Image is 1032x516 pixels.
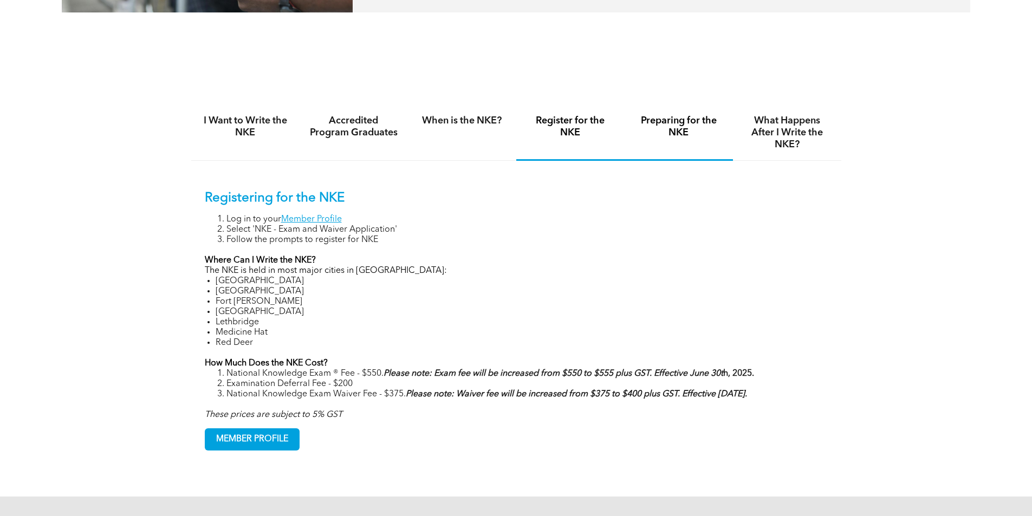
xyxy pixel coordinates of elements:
li: Fort [PERSON_NAME] [216,297,828,307]
strong: Please note: Waiver fee will be increased from $375 to $400 plus GST. Effective [DATE]. [406,390,747,399]
strong: Where Can I Write the NKE? [205,256,316,265]
strong: h, 2025. [384,369,754,378]
a: MEMBER PROFILE [205,428,300,450]
li: National Knowledge Exam Waiver Fee - $375. [226,389,828,400]
h4: Accredited Program Graduates [309,115,398,139]
li: Medicine Hat [216,328,828,338]
li: National Knowledge Exam ® Fee - $550. [226,369,828,379]
li: Lethbridge [216,317,828,328]
li: Follow the prompts to register for NKE [226,235,828,245]
a: Member Profile [281,215,342,224]
li: Examination Deferral Fee - $200 [226,379,828,389]
h4: Register for the NKE [526,115,615,139]
li: [GEOGRAPHIC_DATA] [216,307,828,317]
p: The NKE is held in most major cities in [GEOGRAPHIC_DATA]: [205,266,828,276]
strong: How Much Does the NKE Cost? [205,359,328,368]
li: Red Deer [216,338,828,348]
em: These prices are subject to 5% GST [205,410,342,419]
li: Log in to your [226,214,828,225]
li: [GEOGRAPHIC_DATA] [216,276,828,286]
h4: I Want to Write the NKE [201,115,290,139]
span: MEMBER PROFILE [205,429,299,450]
p: Registering for the NKE [205,191,828,206]
li: Select 'NKE - Exam and Waiver Application' [226,225,828,235]
h4: When is the NKE? [418,115,507,127]
h4: What Happens After I Write the NKE? [743,115,832,151]
li: [GEOGRAPHIC_DATA] [216,286,828,297]
h4: Preparing for the NKE [634,115,723,139]
em: Please note: Exam fee will be increased from $550 to $555 plus GST. Effective June 30t [384,369,723,378]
